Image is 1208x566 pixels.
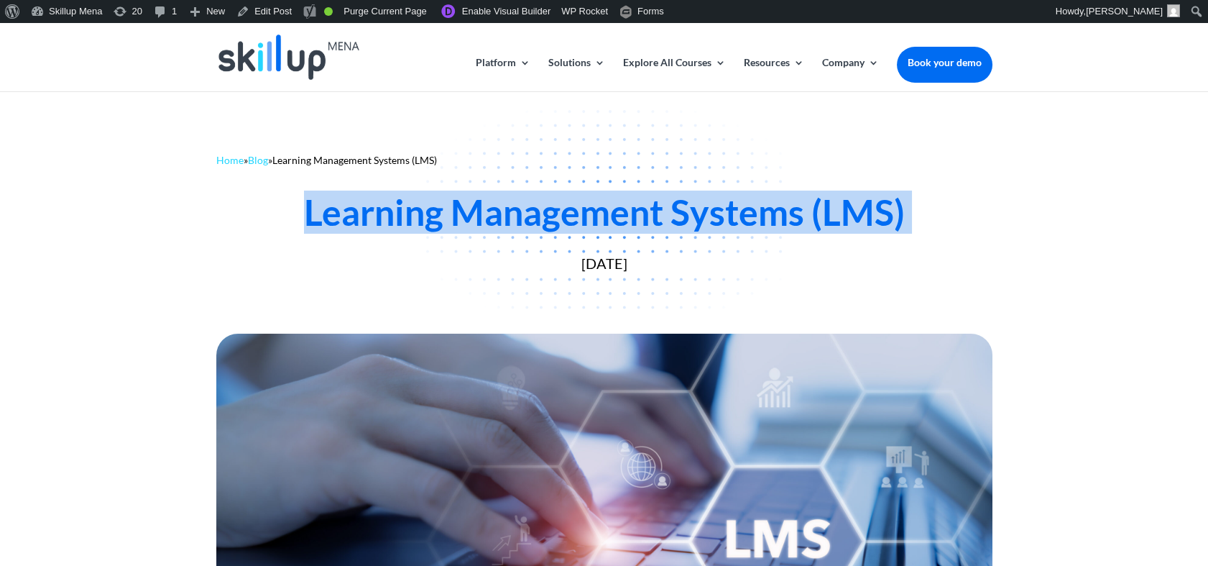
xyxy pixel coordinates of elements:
[216,154,437,166] span: » »
[216,255,992,272] div: [DATE]
[272,154,437,166] span: Learning Management Systems (LMS)
[969,411,1208,566] iframe: Chat Widget
[744,58,804,91] a: Resources
[548,58,605,91] a: Solutions
[822,58,879,91] a: Company
[216,154,244,166] a: Home
[897,47,992,78] a: Book your demo
[216,191,992,234] div: Learning Management Systems (LMS)
[623,58,726,91] a: Explore All Courses
[1086,6,1163,17] span: [PERSON_NAME]
[248,154,268,166] a: Blog
[218,35,359,80] img: Skillup Mena
[476,58,530,91] a: Platform
[324,7,333,16] div: Good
